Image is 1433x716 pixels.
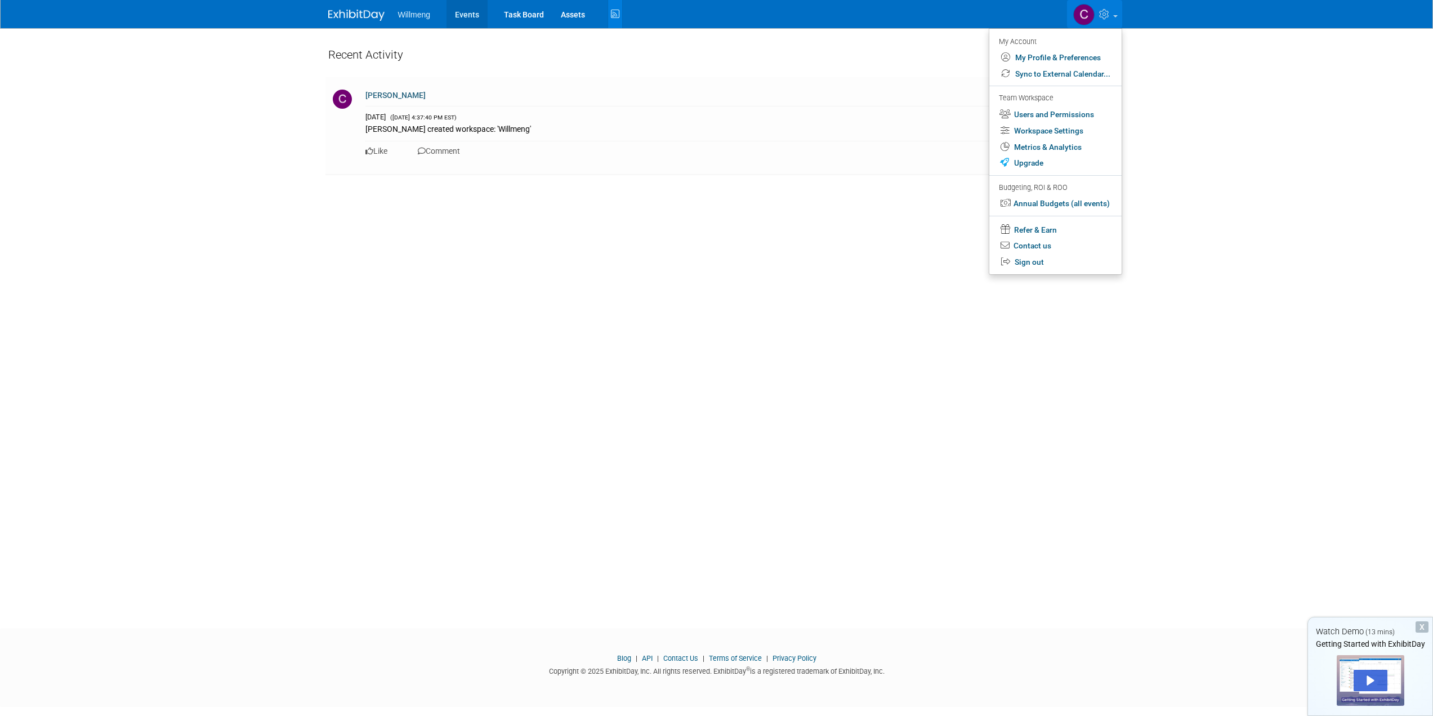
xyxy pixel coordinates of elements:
[999,34,1110,48] div: My Account
[1354,670,1387,691] div: Play
[365,91,426,100] a: [PERSON_NAME]
[773,654,816,662] a: Privacy Policy
[328,10,385,21] img: ExhibitDay
[328,42,1072,72] div: Recent Activity
[989,139,1122,155] a: Metrics & Analytics
[999,182,1110,194] div: Budgeting, ROI & ROO
[663,654,698,662] a: Contact Us
[989,254,1122,270] a: Sign out
[387,114,457,121] span: ([DATE] 4:37:40 PM EST)
[999,92,1110,105] div: Team Workspace
[989,195,1122,212] a: Annual Budgets (all events)
[1416,621,1428,633] div: Dismiss
[746,666,750,672] sup: ®
[989,123,1122,139] a: Workspace Settings
[365,113,386,121] span: [DATE]
[1073,4,1095,25] img: Carolyn MacDonald
[333,90,352,109] img: C.jpg
[365,146,387,155] a: Like
[418,146,460,155] a: Comment
[642,654,653,662] a: API
[633,654,640,662] span: |
[989,221,1122,238] a: Refer & Earn
[1308,638,1432,650] div: Getting Started with ExhibitDay
[989,50,1122,66] a: My Profile & Preferences
[1365,628,1395,636] span: (13 mins)
[365,122,1098,135] div: [PERSON_NAME] created workspace: 'Willmeng'
[654,654,662,662] span: |
[989,106,1122,123] a: Users and Permissions
[764,654,771,662] span: |
[398,10,431,19] span: Willmeng
[709,654,762,662] a: Terms of Service
[700,654,707,662] span: |
[989,155,1122,171] a: Upgrade
[989,238,1122,254] a: Contact us
[989,66,1122,82] a: Sync to External Calendar...
[617,654,631,662] a: Blog
[1308,626,1432,638] div: Watch Demo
